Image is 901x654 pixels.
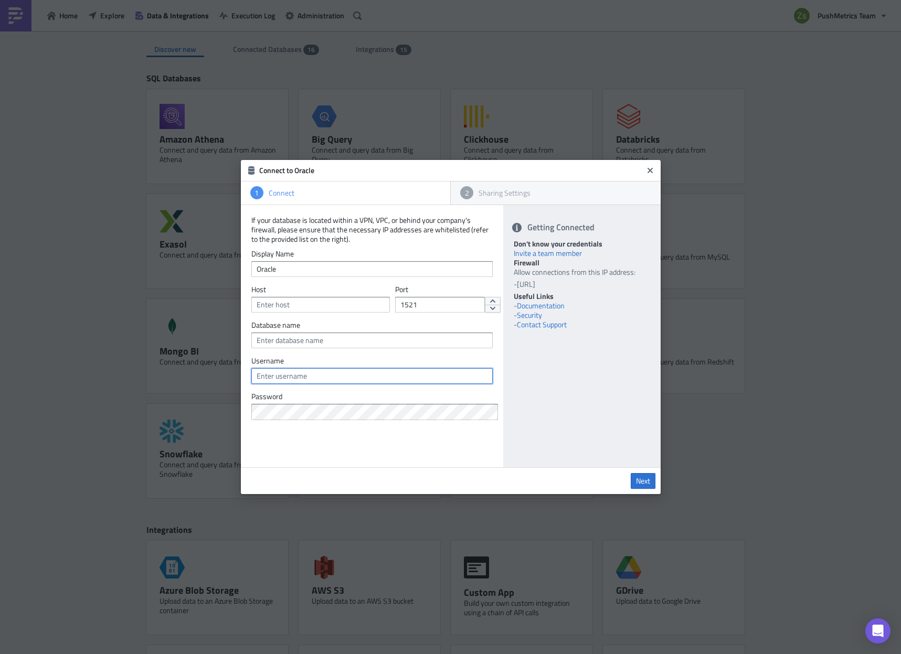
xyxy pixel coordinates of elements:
[251,297,390,313] input: Enter host
[251,216,493,244] p: If your database is located within a VPN, VPC, or behind your company's firewall, please ensure t...
[250,186,263,199] div: 1
[514,249,650,258] div: Invite a team member
[517,300,565,311] a: Documentation
[251,392,493,401] label: Password
[642,163,658,178] button: Close
[251,368,493,384] input: Enter username
[259,166,642,175] h6: Connect to Oracle
[514,267,650,289] div: Allow connections from this IP address:
[865,618,891,644] div: Open Intercom Messenger
[251,249,493,259] label: Display Name
[485,305,501,313] button: decrement
[636,476,650,486] span: Next
[514,292,650,301] div: Useful Links
[503,216,661,239] div: Getting Connected
[514,239,650,249] div: Don't know your credentials
[263,188,441,198] div: Connect
[631,473,655,489] a: Next
[251,285,390,294] label: Host
[517,319,567,330] a: Contact Support
[251,356,493,366] label: Username
[485,297,501,305] button: increment
[473,188,651,198] div: Sharing Settings
[251,333,493,348] input: Enter database name
[251,261,493,277] input: Enter a display name
[395,297,485,313] input: Enter port
[251,320,493,330] label: Database name
[395,285,472,294] label: Port
[514,258,650,267] div: Firewall
[517,309,542,320] a: Security
[516,280,650,289] li: [URL]
[460,186,473,199] div: 2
